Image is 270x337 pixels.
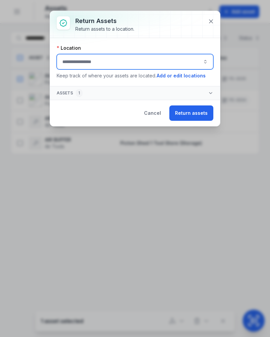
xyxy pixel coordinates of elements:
div: Return assets to a location. [75,26,134,32]
button: Cancel [138,105,167,121]
h3: Return assets [75,16,134,26]
label: Location [57,45,81,51]
p: Keep track of where your assets are located. [57,72,213,79]
button: Assets1 [50,86,220,100]
div: 1 [76,89,83,97]
button: Add or edit locations [156,72,206,79]
button: Return assets [169,105,213,121]
span: Assets [57,89,83,97]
